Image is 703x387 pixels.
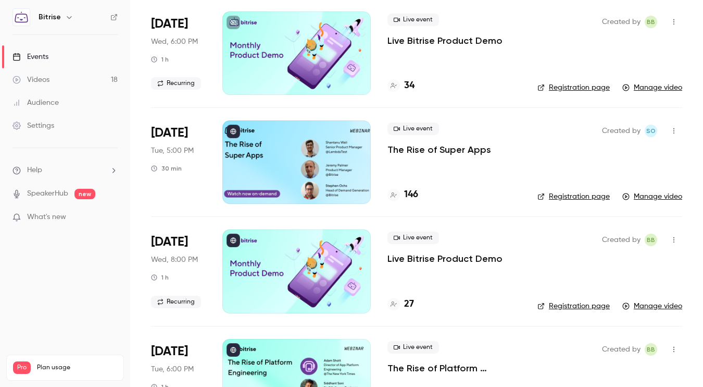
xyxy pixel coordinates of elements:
[387,143,491,156] a: The Rise of Super Apps
[13,361,31,374] span: Pro
[387,252,503,265] a: Live Bitrise Product Demo
[387,188,418,202] a: 146
[151,229,206,313] div: Jun 26 Wed, 2:00 PM (America/New York)
[151,120,206,204] div: Jul 2 Tue, 11:00 AM (America/New York)
[645,343,657,356] span: Barnabas Birmacher
[151,273,169,282] div: 1 h
[37,364,117,372] span: Plan usage
[12,52,48,62] div: Events
[151,125,188,141] span: [DATE]
[645,16,657,28] span: Barnabas Birmacher
[151,11,206,95] div: Jul 31 Wed, 12:00 PM (America/New York)
[647,343,655,356] span: BB
[151,296,201,308] span: Recurring
[151,77,201,90] span: Recurring
[387,123,439,135] span: Live event
[387,79,415,93] a: 34
[151,164,182,173] div: 30 min
[151,146,194,156] span: Tue, 5:00 PM
[404,79,415,93] h4: 34
[39,12,61,22] h6: Bitrise
[12,98,59,108] div: Audience
[387,297,414,311] a: 27
[537,301,610,311] a: Registration page
[387,362,521,374] a: The Rise of Platform Engineering
[387,341,439,354] span: Live event
[12,165,118,176] li: help-dropdown-opener
[27,188,68,199] a: SpeakerHub
[647,16,655,28] span: BB
[151,343,188,360] span: [DATE]
[12,120,54,131] div: Settings
[537,191,610,202] a: Registration page
[387,34,503,47] a: Live Bitrise Product Demo
[645,125,657,137] span: Stephen Ochs
[602,125,641,137] span: Created by
[602,234,641,246] span: Created by
[27,212,66,223] span: What's new
[622,301,682,311] a: Manage video
[602,343,641,356] span: Created by
[151,55,169,64] div: 1 h
[387,232,439,244] span: Live event
[622,191,682,202] a: Manage video
[647,234,655,246] span: BB
[646,125,656,137] span: SO
[622,82,682,93] a: Manage video
[151,234,188,250] span: [DATE]
[404,297,414,311] h4: 27
[404,188,418,202] h4: 146
[387,14,439,26] span: Live event
[151,364,194,374] span: Tue, 6:00 PM
[13,9,30,26] img: Bitrise
[151,255,198,265] span: Wed, 8:00 PM
[645,234,657,246] span: Barnabas Birmacher
[27,165,42,176] span: Help
[537,82,610,93] a: Registration page
[151,37,198,47] span: Wed, 6:00 PM
[151,16,188,32] span: [DATE]
[602,16,641,28] span: Created by
[74,189,95,199] span: new
[12,75,49,85] div: Videos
